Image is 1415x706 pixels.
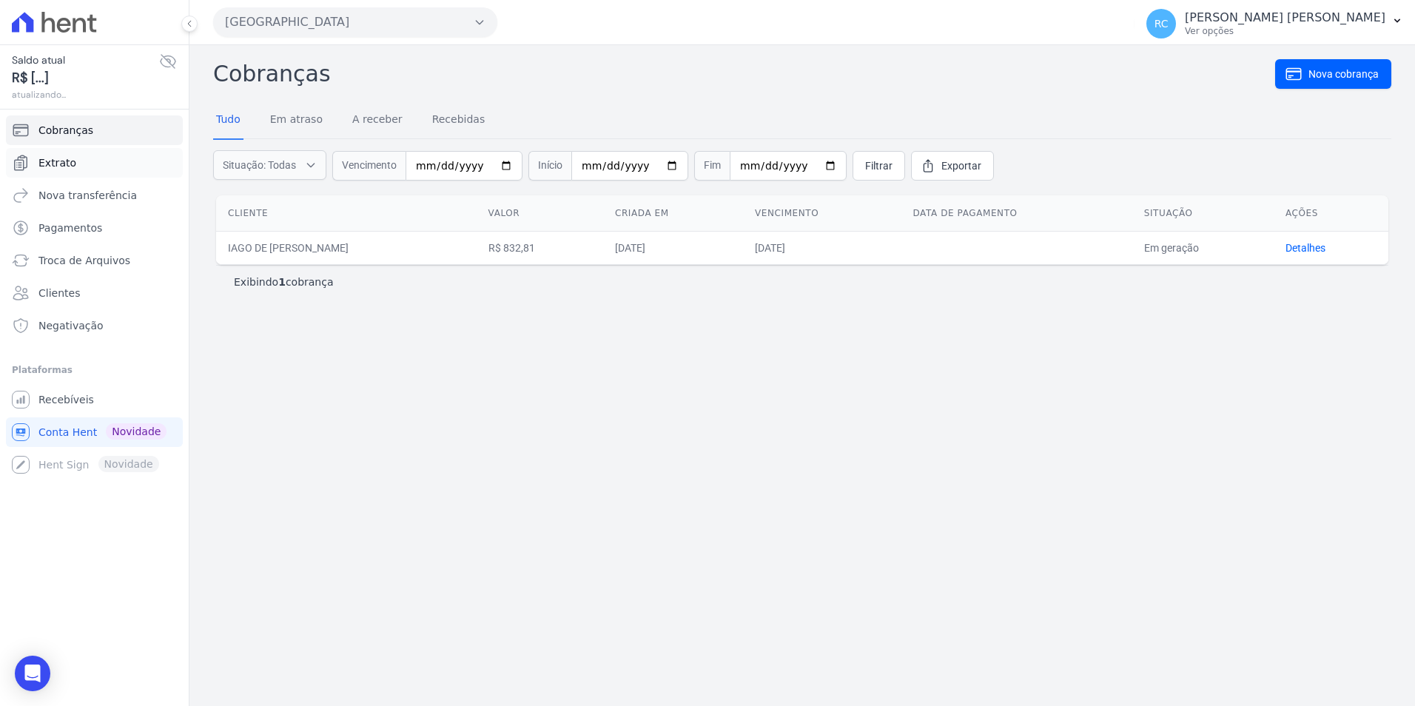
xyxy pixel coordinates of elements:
span: Filtrar [865,158,893,173]
span: Situação: Todas [223,158,296,172]
a: Em atraso [267,101,326,140]
td: Em geração [1132,231,1274,264]
a: Nova cobrança [1275,59,1391,89]
span: Nova transferência [38,188,137,203]
td: R$ 832,81 [477,231,603,264]
span: Início [528,151,571,181]
span: Conta Hent [38,425,97,440]
span: Clientes [38,286,80,300]
span: Negativação [38,318,104,333]
th: Ações [1274,195,1388,232]
p: Exibindo cobrança [234,275,334,289]
a: Recebíveis [6,385,183,414]
span: atualizando... [12,88,159,101]
a: Negativação [6,311,183,340]
span: Pagamentos [38,221,102,235]
th: Situação [1132,195,1274,232]
span: Vencimento [332,151,406,181]
th: Data de pagamento [901,195,1132,232]
a: A receber [349,101,406,140]
span: Saldo atual [12,53,159,68]
h2: Cobranças [213,57,1275,90]
td: [DATE] [603,231,743,264]
a: Filtrar [853,151,905,181]
a: Conta Hent Novidade [6,417,183,447]
a: Clientes [6,278,183,308]
span: Novidade [106,423,167,440]
a: Recebidas [429,101,488,140]
span: Troca de Arquivos [38,253,130,268]
a: Detalhes [1285,242,1325,254]
div: Plataformas [12,361,177,379]
a: Nova transferência [6,181,183,210]
span: Extrato [38,155,76,170]
a: Exportar [911,151,994,181]
button: RC [PERSON_NAME] [PERSON_NAME] Ver opções [1135,3,1415,44]
td: [DATE] [743,231,901,264]
p: [PERSON_NAME] [PERSON_NAME] [1185,10,1385,25]
a: Troca de Arquivos [6,246,183,275]
b: 1 [278,276,286,288]
nav: Sidebar [12,115,177,480]
a: Pagamentos [6,213,183,243]
div: Open Intercom Messenger [15,656,50,691]
span: Fim [694,151,730,181]
th: Valor [477,195,603,232]
p: Ver opções [1185,25,1385,37]
a: Extrato [6,148,183,178]
button: [GEOGRAPHIC_DATA] [213,7,497,37]
span: RC [1154,19,1169,29]
button: Situação: Todas [213,150,326,180]
a: Tudo [213,101,243,140]
span: Recebíveis [38,392,94,407]
th: Criada em [603,195,743,232]
span: Nova cobrança [1308,67,1379,81]
span: R$ [...] [12,68,159,88]
th: Vencimento [743,195,901,232]
a: Cobranças [6,115,183,145]
th: Cliente [216,195,477,232]
td: IAGO DE [PERSON_NAME] [216,231,477,264]
span: Cobranças [38,123,93,138]
span: Exportar [941,158,981,173]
